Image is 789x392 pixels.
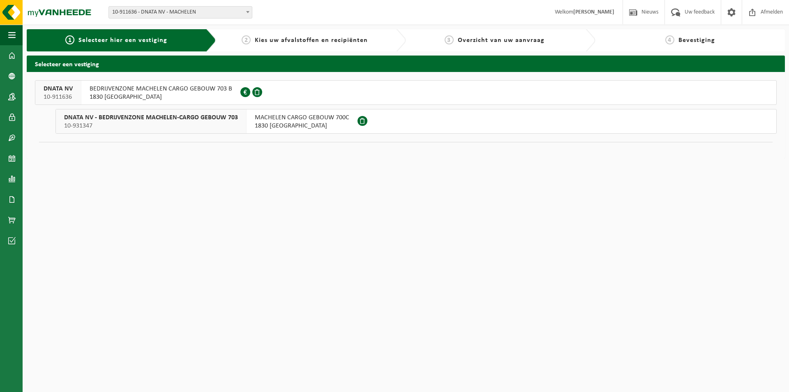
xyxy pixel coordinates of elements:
[458,37,544,44] span: Overzicht van uw aanvraag
[65,35,74,44] span: 1
[35,80,777,105] button: DNATA NV 10-911636 BEDRIJVENZONE MACHELEN CARGO GEBOUW 703 B1830 [GEOGRAPHIC_DATA]
[64,114,238,122] span: DNATA NV - BEDRIJVENZONE MACHELEN-CARGO GEBOUW 703
[108,6,252,19] span: 10-911636 - DNATA NV - MACHELEN
[573,9,614,15] strong: [PERSON_NAME]
[445,35,454,44] span: 3
[27,56,785,72] h2: Selecteer een vestiging
[255,37,368,44] span: Kies uw afvalstoffen en recipiënten
[90,85,232,93] span: BEDRIJVENZONE MACHELEN CARGO GEBOUW 703 B
[242,35,251,44] span: 2
[109,7,252,18] span: 10-911636 - DNATA NV - MACHELEN
[90,93,232,101] span: 1830 [GEOGRAPHIC_DATA]
[255,114,349,122] span: MACHELEN CARGO GEBOUW 700C
[44,85,73,93] span: DNATA NV
[78,37,167,44] span: Selecteer hier een vestiging
[678,37,715,44] span: Bevestiging
[64,122,238,130] span: 10-931347
[44,93,73,101] span: 10-911636
[255,122,349,130] span: 1830 [GEOGRAPHIC_DATA]
[665,35,674,44] span: 4
[55,109,777,134] button: DNATA NV - BEDRIJVENZONE MACHELEN-CARGO GEBOUW 703 10-931347 MACHELEN CARGO GEBOUW 700C1830 [GEOG...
